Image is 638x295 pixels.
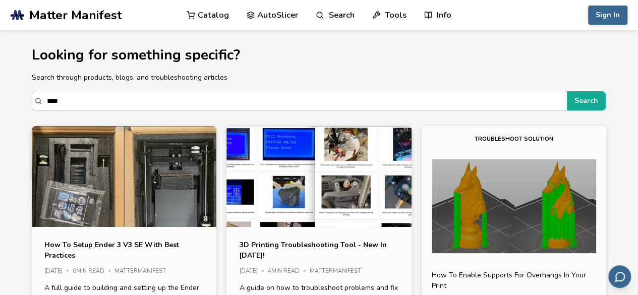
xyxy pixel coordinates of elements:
img: Article Image [32,126,216,265]
div: 4 min read [267,268,309,275]
a: 3D Printing Troubleshooting Tool - New In [DATE]! [239,240,398,261]
button: Search [567,91,606,110]
button: Send feedback via email [608,265,631,288]
div: [DATE] [239,268,267,275]
span: Matter Manifest [29,8,122,22]
div: [DATE] [44,268,73,275]
input: Search [47,92,562,110]
h1: Looking for something specific? [32,47,606,63]
img: Article Image [226,126,411,265]
div: 6 min read [73,268,114,275]
div: MatterManifest [309,268,368,275]
p: Search through products, blogs, and troubleshooting articles [32,72,606,83]
p: how to enable supports for overhangs in your print [432,270,596,291]
div: MatterManifest [114,268,173,275]
button: Sign In [588,6,627,25]
a: How To Setup Ender 3 V3 SE With Best Practices [44,240,204,261]
p: troubleshoot solution [475,134,553,144]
